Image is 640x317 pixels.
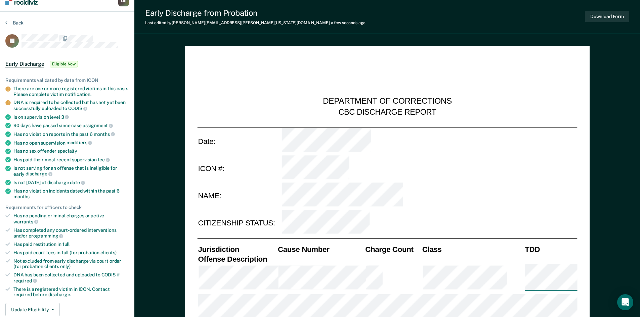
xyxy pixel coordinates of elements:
[197,254,277,264] th: Offense Description
[5,205,129,210] div: Requirements for officers to check
[197,210,281,237] td: CITIZENSHIP STATUS:
[94,131,115,137] span: months
[338,107,436,117] div: CBC DISCHARGE REPORT
[13,179,129,186] div: Is not [DATE] of discharge
[13,250,129,256] div: Has paid court fees in full (for probation
[57,148,77,154] span: specialty
[5,77,129,83] div: Requirements validated by data from ICON
[13,286,129,298] div: There is a registered victim in ICON. Contact required before
[197,127,281,155] td: Date:
[5,20,24,26] button: Back
[48,292,71,297] span: discharge.
[13,194,30,199] span: months
[13,242,129,247] div: Has paid restitution in
[13,114,129,120] div: Is on supervision level
[13,122,129,128] div: 90 days have passed since case
[13,278,37,283] span: required
[13,100,129,111] div: DNA is required to be collected but has not yet been successfully uploaded to CODIS
[62,242,70,247] span: full
[29,233,63,239] span: programming
[67,140,92,145] span: modifiers
[13,219,38,224] span: warrants
[197,182,281,210] td: NAME:
[421,244,524,254] th: Class
[5,61,44,67] span: Early Discharge
[617,294,633,310] div: Open Intercom Messenger
[13,157,129,163] div: Has paid their most recent supervision
[585,11,629,22] button: Download Form
[145,20,366,25] div: Last edited by [PERSON_NAME][EMAIL_ADDRESS][PERSON_NAME][US_STATE][DOMAIN_NAME]
[5,303,60,316] button: Update Eligibility
[197,155,281,182] td: ICON #:
[145,8,366,18] div: Early Discharge from Probation
[70,180,85,185] span: date
[13,131,129,137] div: Has no violation reports in the past 6
[13,148,129,154] div: Has no sex offender
[13,140,129,146] div: Has no open supervision
[26,171,52,176] span: discharge
[13,213,129,224] div: Has no pending criminal charges or active
[13,227,129,239] div: Has completed any court-ordered interventions and/or
[13,272,129,283] div: DNA has been collected and uploaded to CODIS if
[60,264,71,269] span: only)
[13,165,129,177] div: Is not serving for an offense that is ineligible for early
[98,157,110,162] span: fee
[323,96,452,107] div: DEPARTMENT OF CORRECTIONS
[277,244,364,254] th: Cause Number
[50,61,78,67] span: Eligible Now
[83,123,113,128] span: assignment
[13,86,129,97] div: There are one or more registered victims in this case. Please complete victim notification.
[524,244,577,254] th: TDD
[197,244,277,254] th: Jurisdiction
[13,258,129,270] div: Not excluded from early discharge via court order (for probation clients
[100,250,117,255] span: clients)
[13,188,129,200] div: Has no violation incidents dated within the past 6
[61,114,69,120] span: 3
[331,20,366,25] span: a few seconds ago
[365,244,422,254] th: Charge Count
